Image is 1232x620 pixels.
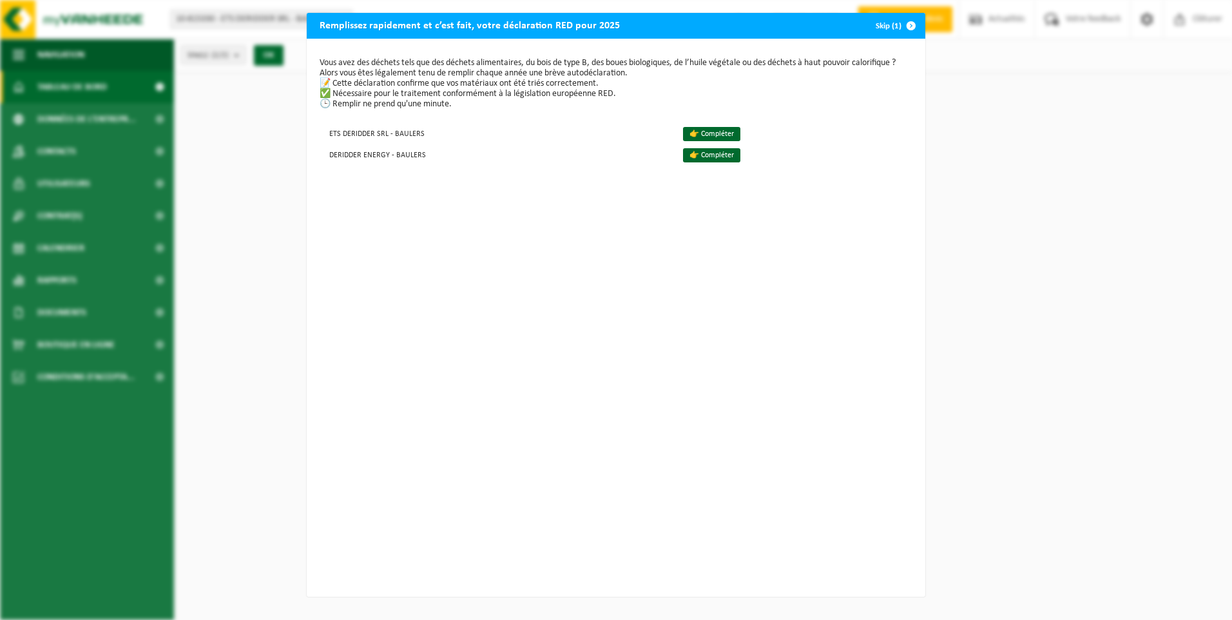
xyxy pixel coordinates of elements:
td: DERIDDER ENERGY - BAULERS [320,144,672,165]
p: Vous avez des déchets tels que des déchets alimentaires, du bois de type B, des boues biologiques... [320,58,912,110]
td: ETS DERIDDER SRL - BAULERS [320,122,672,144]
a: 👉 Compléter [683,148,740,162]
h2: Remplissez rapidement et c’est fait, votre déclaration RED pour 2025 [307,13,633,37]
a: 👉 Compléter [683,127,740,141]
button: Skip (1) [865,13,924,39]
